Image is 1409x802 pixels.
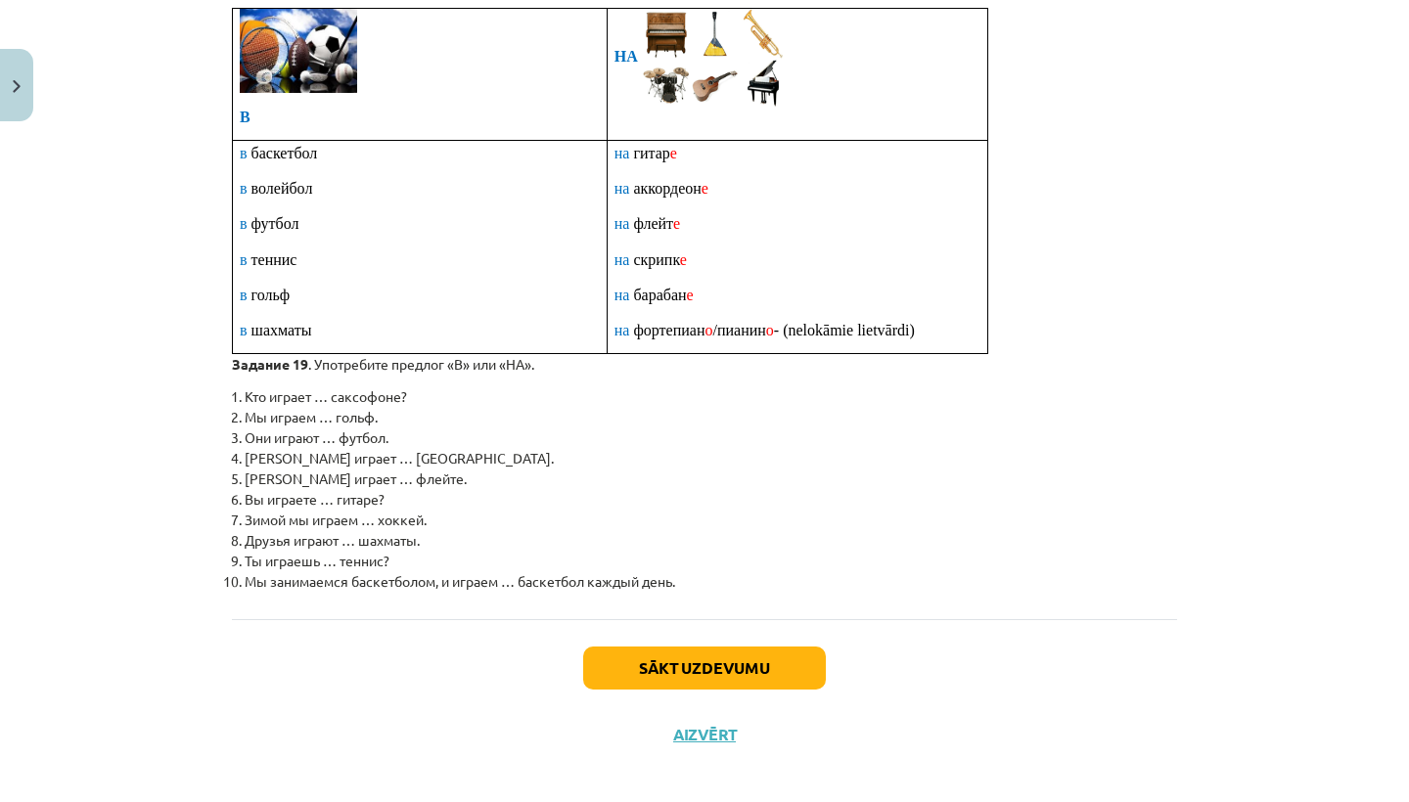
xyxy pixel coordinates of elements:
[633,215,673,232] span: флейт
[673,215,680,232] span: е
[712,322,716,338] span: /
[633,287,686,303] span: барабан
[245,427,1177,448] li: Они играют … футбол.
[251,145,318,161] span: баскетбол
[240,9,357,93] img: Спорт — это жизнь | Газета "Справи сімейні"
[240,251,248,268] span: в
[251,180,313,197] span: волейбол
[614,48,638,65] span: НА
[251,322,312,338] span: шахматы
[13,80,21,93] img: icon-close-lesson-0947bae3869378f0d4975bcd49f059093ad1ed9edebbc8119c70593378902aed.svg
[245,407,1177,427] li: Мы играем … гольф.
[633,251,679,268] span: скрипк
[232,354,1177,375] p: . Употребите предлог «В» или «НА».
[633,322,704,338] span: фортепиан
[245,571,1177,592] li: Мы занимаемся баскетболом, и играем … баскетбол каждый день.
[245,530,1177,551] li: Друзья играют … шахматы.
[245,510,1177,530] li: Зимой мы играем … хоккей.
[766,322,774,338] span: о
[251,251,297,268] span: теннис
[680,251,687,268] span: е
[667,725,742,744] button: Aizvērt
[251,287,291,303] span: гольф
[614,215,630,232] span: на
[240,215,248,232] span: в
[633,180,701,197] span: аккордеон
[245,386,1177,407] li: Кто играет … саксофоне?
[687,287,694,303] span: е
[240,180,248,197] span: в
[245,448,1177,468] li: [PERSON_NAME] играет … [GEOGRAPHIC_DATA].
[240,109,250,125] span: В
[614,287,630,303] span: на
[670,145,677,161] span: е
[717,322,766,338] span: пианин
[702,180,708,197] span: е
[614,322,630,338] span: на
[251,215,299,232] span: футбол
[774,322,915,338] span: - (nelokāmie lietvārdi)
[232,355,308,373] strong: Задание 19
[614,251,630,268] span: на
[245,468,1177,489] li: [PERSON_NAME] играет … флейте.
[583,646,826,690] button: Sākt uzdevumu
[614,180,630,197] span: на
[240,322,248,338] span: в
[704,322,712,338] span: о
[240,287,248,303] span: в
[614,145,630,161] span: на
[245,551,1177,571] li: Ты играешь … теннис?
[245,489,1177,510] li: Вы играете … гитаре?
[240,145,248,161] span: в
[633,145,669,161] span: гитар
